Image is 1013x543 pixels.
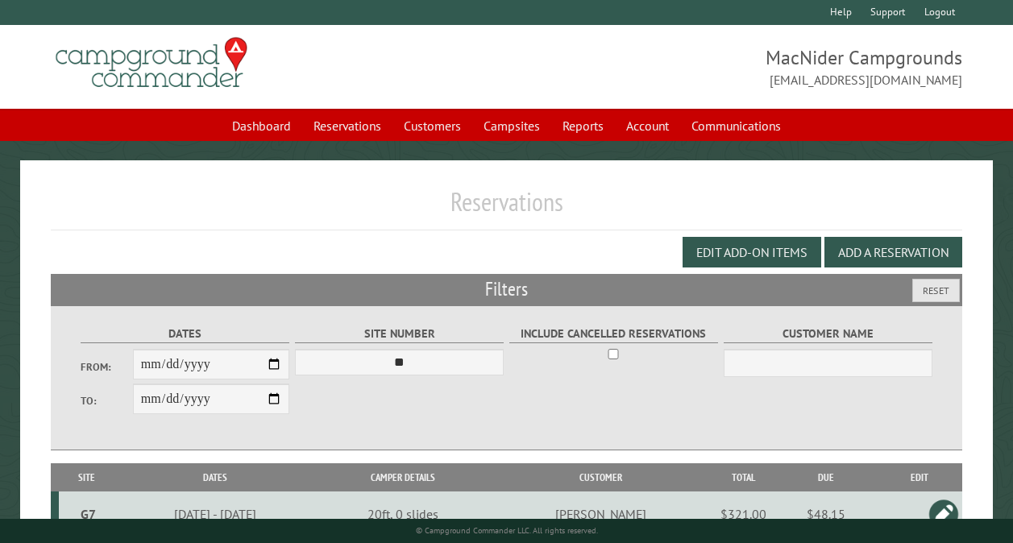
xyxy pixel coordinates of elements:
[222,110,301,141] a: Dashboard
[912,279,960,302] button: Reset
[394,110,471,141] a: Customers
[315,491,490,537] td: 20ft, 0 slides
[824,237,962,267] button: Add a Reservation
[65,506,112,522] div: G7
[776,463,877,491] th: Due
[59,463,114,491] th: Site
[114,463,315,491] th: Dates
[776,491,877,537] td: $48.15
[682,110,791,141] a: Communications
[712,491,776,537] td: $321.00
[51,186,962,230] h1: Reservations
[304,110,391,141] a: Reservations
[553,110,613,141] a: Reports
[81,359,133,375] label: From:
[81,325,289,343] label: Dates
[490,491,711,537] td: [PERSON_NAME]
[507,44,963,89] span: MacNider Campgrounds [EMAIL_ADDRESS][DOMAIN_NAME]
[117,506,313,522] div: [DATE] - [DATE]
[509,325,718,343] label: Include Cancelled Reservations
[877,463,963,491] th: Edit
[416,525,598,536] small: © Campground Commander LLC. All rights reserved.
[474,110,550,141] a: Campsites
[81,393,133,408] label: To:
[617,110,679,141] a: Account
[712,463,776,491] th: Total
[683,237,821,267] button: Edit Add-on Items
[490,463,711,491] th: Customer
[51,31,252,94] img: Campground Commander
[51,274,962,305] h2: Filters
[724,325,932,343] label: Customer Name
[295,325,504,343] label: Site Number
[315,463,490,491] th: Camper Details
